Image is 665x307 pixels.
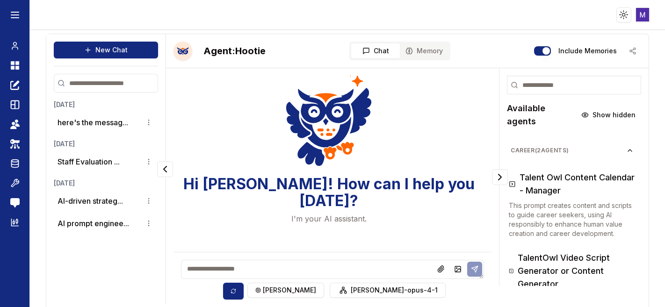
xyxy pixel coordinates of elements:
[143,156,154,167] button: Conversation options
[54,42,158,58] button: New Chat
[58,218,129,229] button: AI prompt enginee...
[330,283,446,298] button: [PERSON_NAME]-opus-4-1
[143,117,154,128] button: Conversation options
[534,46,551,56] button: Include memories in the messages below
[54,139,158,149] h3: [DATE]
[351,286,438,295] span: [PERSON_NAME]-opus-4-1
[173,42,192,60] button: Talk with Hootie
[576,107,641,122] button: Show hidden
[173,176,484,209] h3: Hi [PERSON_NAME]! How can I help you [DATE]?
[54,100,158,109] h3: [DATE]
[511,147,626,154] span: career ( 2 agents)
[263,286,316,295] span: [PERSON_NAME]
[509,201,636,238] p: This prompt creates content and scripts to guide career seekers, using AI responsibly to enhance ...
[58,156,120,167] button: Staff Evaluation ...
[417,46,443,56] span: Memory
[58,117,128,128] button: here's the messag...
[291,213,367,224] p: I'm your AI assistant.
[593,110,636,120] span: Show hidden
[58,195,123,207] button: AI-driven strateg...
[503,143,641,158] button: career(2agents)
[54,178,158,188] h3: [DATE]
[173,42,192,60] img: Bot
[247,283,324,298] button: [PERSON_NAME]
[492,169,508,185] button: Collapse panel
[374,46,389,56] span: Chat
[203,44,266,57] h2: Hootie
[223,283,244,300] button: Sync model selection with the edit page
[157,161,173,177] button: Collapse panel
[520,171,636,197] h3: Talent Owl Content Calendar - Manager
[10,198,20,207] img: feedback
[636,8,650,21] img: ACg8ocI3K3aSuzFEhhGVEpmOL6RR35L8WCnUE51r3YfROrWe52VSEg=s96-c
[286,69,372,168] img: Welcome Owl
[143,195,154,207] button: Conversation options
[558,48,617,54] label: Include memories in the messages below
[518,251,636,291] h3: TalentOwl Video Script Generator or Content Generator
[507,102,576,128] h2: Available agents
[143,218,154,229] button: Conversation options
